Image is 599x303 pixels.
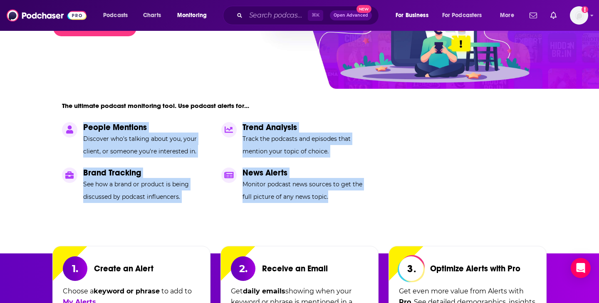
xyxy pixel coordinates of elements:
button: open menu [171,9,218,22]
section: 2. [231,256,255,281]
div: Search podcasts, credits, & more... [231,6,387,25]
span: New [356,5,371,13]
p: People Mentions [83,122,211,133]
button: Open AdvancedNew [330,10,372,20]
strong: daily emails [243,287,285,295]
button: Show profile menu [570,6,588,25]
p: Create an Alert [94,263,153,274]
button: open menu [494,9,525,22]
span: Podcasts [103,10,128,21]
span: 3. [399,256,423,281]
img: User Profile [570,6,588,25]
img: Podchaser - Follow, Share and Rate Podcasts [7,8,87,23]
strong: keyword or phrase [94,287,160,295]
p: Discover who's talking about you, your client, or someone you're interested in. [83,133,211,158]
p: Brand Tracking [83,168,211,178]
span: Charts [143,10,161,21]
span: For Business [396,10,428,21]
p: Optimize Alerts with Pro [430,263,520,274]
span: ⌘ K [308,10,323,21]
span: Monitoring [177,10,207,21]
a: Charts [138,9,166,22]
p: See how a brand or product is being discussed by podcast influencers. [83,178,211,203]
svg: Add a profile image [582,6,588,13]
section: 1. [63,256,87,281]
p: Monitor podcast news sources to get the full picture of any news topic. [243,178,371,203]
button: open menu [97,9,139,22]
span: Logged in as AmberTina [570,6,588,25]
span: Open Advanced [334,13,368,18]
p: Track the podcasts and episodes that mention your topic of choice. [243,133,371,158]
input: Search podcasts, credits, & more... [246,9,308,22]
a: Show notifications dropdown [547,8,560,23]
button: open menu [437,9,494,22]
p: News Alerts [243,168,371,178]
span: More [500,10,514,21]
p: The ultimate podcast monitoring tool. Use podcast alerts for... [62,102,249,110]
span: For Podcasters [442,10,482,21]
p: Receive an Email [262,263,328,274]
div: Open Intercom Messenger [571,258,591,278]
button: open menu [390,9,439,22]
p: Trend Analysis [243,122,371,133]
a: Show notifications dropdown [526,8,540,23]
